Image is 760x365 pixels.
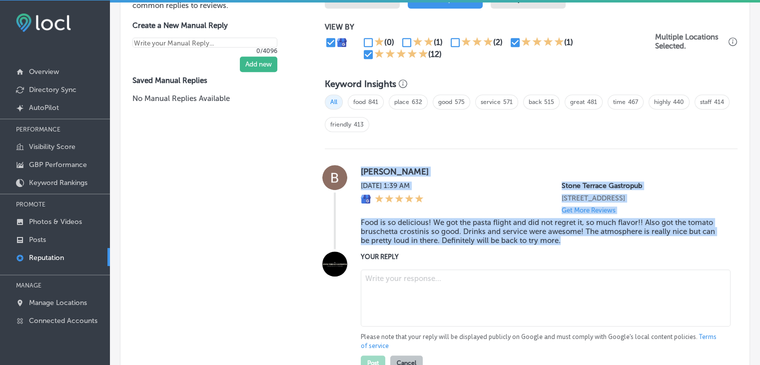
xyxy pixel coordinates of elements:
a: 515 [544,98,554,105]
a: highly [654,98,671,105]
a: 575 [455,98,465,105]
div: 2 Stars [413,36,434,48]
a: friendly [330,121,351,128]
p: Photos & Videos [29,217,82,226]
p: Get More Reviews [562,206,616,214]
img: tab_keywords_by_traffic_grey.svg [99,58,107,66]
a: staff [700,98,712,105]
div: Domain: [DOMAIN_NAME] [26,26,110,34]
p: 20626 Stone Oak Pkwy Unit 103 [562,194,722,202]
div: (2) [493,37,503,47]
a: 632 [412,98,422,105]
img: logo_orange.svg [16,16,24,24]
p: VIEW BY [325,22,655,31]
p: Keyword Rankings [29,178,87,187]
p: Visibility Score [29,142,75,151]
p: GBP Performance [29,160,87,169]
a: back [529,98,542,105]
p: Stone Terrace Gastropub [562,181,722,190]
a: food [353,98,366,105]
div: 5 Stars [375,194,424,205]
label: [PERSON_NAME] [361,166,722,176]
a: place [394,98,409,105]
p: Multiple Locations Selected. [655,32,726,50]
a: 440 [673,98,684,105]
p: No Manual Replies Available [132,93,293,104]
label: Create a New Manual Reply [132,21,277,30]
a: 571 [503,98,513,105]
div: Domain Overview [38,59,89,65]
button: Add new [240,56,277,72]
img: website_grey.svg [16,26,24,34]
label: Saved Manual Replies [132,76,293,85]
div: 5 Stars [374,48,428,60]
div: (12) [428,49,442,59]
a: great [570,98,585,105]
a: service [481,98,501,105]
p: Overview [29,67,59,76]
div: 1 Star [374,36,384,48]
span: All [325,94,343,109]
p: Posts [29,235,46,244]
a: Terms of service [361,332,717,350]
div: (1) [434,37,443,47]
blockquote: Food is so delicious! We got the pasta flight and did not regret it, so much flavor!! Also got th... [361,218,722,245]
p: Connected Accounts [29,316,97,325]
div: (0) [384,37,394,47]
a: 481 [587,98,597,105]
a: 414 [714,98,724,105]
img: fda3e92497d09a02dc62c9cd864e3231.png [16,13,71,32]
p: Reputation [29,253,64,262]
a: good [438,98,452,105]
a: 413 [354,121,364,128]
div: 4 Stars [521,36,564,48]
p: 0/4096 [132,47,277,54]
p: AutoPilot [29,103,59,112]
img: tab_domain_overview_orange.svg [27,58,35,66]
a: 841 [368,98,378,105]
p: Directory Sync [29,85,76,94]
div: Keywords by Traffic [110,59,168,65]
p: Manage Locations [29,298,87,307]
label: [DATE] 1:39 AM [361,181,424,190]
p: Please note that your reply will be displayed publicly on Google and must comply with Google's lo... [361,332,722,350]
div: v 4.0.25 [28,16,49,24]
textarea: Create your Quick Reply [132,37,277,47]
h3: Keyword Insights [325,78,396,89]
div: (1) [564,37,573,47]
a: time [613,98,626,105]
div: 3 Stars [461,36,493,48]
img: Image [322,251,347,276]
a: 467 [628,98,638,105]
label: YOUR REPLY [361,253,722,260]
